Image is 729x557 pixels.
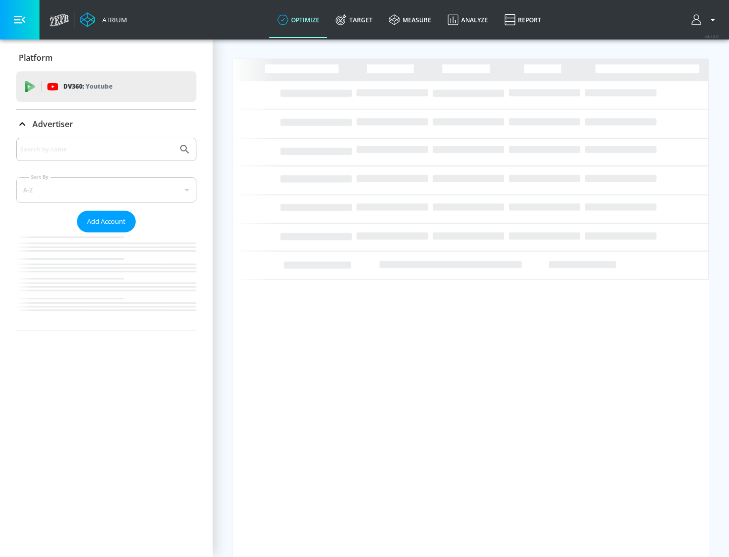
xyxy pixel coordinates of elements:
nav: list of Advertiser [16,232,196,331]
div: Advertiser [16,110,196,138]
a: Analyze [439,2,496,38]
a: Atrium [80,12,127,27]
a: optimize [269,2,328,38]
span: Add Account [87,216,126,227]
a: Target [328,2,381,38]
p: Advertiser [32,118,73,130]
a: Report [496,2,549,38]
label: Sort By [29,174,51,180]
div: Advertiser [16,138,196,331]
a: measure [381,2,439,38]
div: Atrium [98,15,127,24]
p: Platform [19,52,53,63]
div: Platform [16,44,196,72]
input: Search by name [20,143,174,156]
span: v 4.32.0 [705,33,719,39]
p: Youtube [86,81,112,92]
div: A-Z [16,177,196,203]
p: DV360: [63,81,112,92]
div: DV360: Youtube [16,71,196,102]
button: Add Account [77,211,136,232]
